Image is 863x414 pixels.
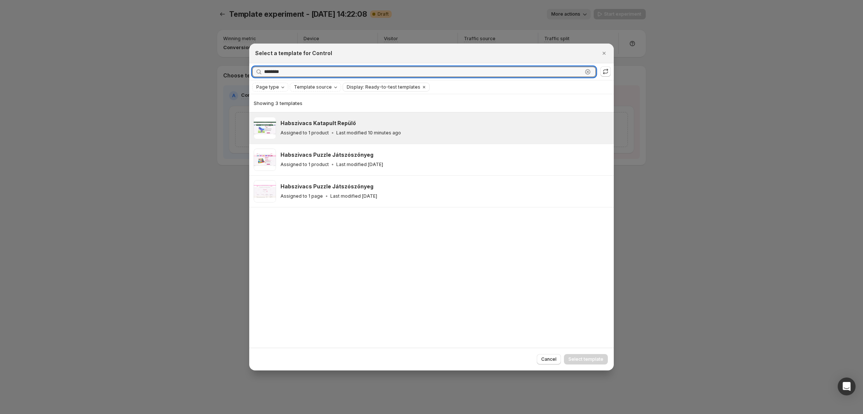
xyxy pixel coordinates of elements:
p: Assigned to 1 page [280,193,323,199]
span: Template source [294,84,332,90]
h2: Select a template for Control [255,50,332,57]
p: Last modified [DATE] [336,162,383,168]
button: Page type [253,83,288,91]
div: Open Intercom Messenger [838,378,856,395]
button: Clear [420,83,428,91]
button: Close [599,48,609,58]
p: Last modified 10 minutes ago [336,130,401,136]
span: Cancel [541,356,556,362]
p: Assigned to 1 product [280,130,329,136]
span: Display: Ready-to-test templates [347,84,420,90]
h3: Habszivacs Puzzle Játszószőnyeg [280,151,373,159]
h3: Habszivacs Puzzle Játszószőnyeg [280,183,373,190]
button: Clear [584,68,591,76]
span: Page type [256,84,279,90]
button: Cancel [537,354,561,364]
button: Display: Ready-to-test templates [343,83,420,91]
span: Showing 3 templates [254,100,302,106]
button: Template source [290,83,341,91]
h3: Habszivacs Katapult Repülő [280,120,356,127]
p: Last modified [DATE] [330,193,377,199]
p: Assigned to 1 product [280,162,329,168]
